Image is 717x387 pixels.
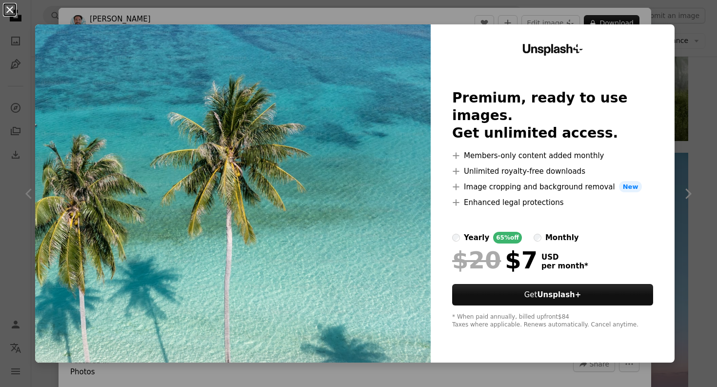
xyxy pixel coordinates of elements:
[452,284,653,306] button: GetUnsplash+
[537,290,581,299] strong: Unsplash+
[534,234,541,242] input: monthly
[452,247,501,273] span: $20
[452,247,538,273] div: $7
[619,181,642,193] span: New
[452,234,460,242] input: yearly65%off
[452,89,653,142] h2: Premium, ready to use images. Get unlimited access.
[545,232,579,244] div: monthly
[452,181,653,193] li: Image cropping and background removal
[452,165,653,177] li: Unlimited royalty-free downloads
[541,262,588,270] span: per month *
[452,197,653,208] li: Enhanced legal protections
[541,253,588,262] span: USD
[452,313,653,329] div: * When paid annually, billed upfront $84 Taxes where applicable. Renews automatically. Cancel any...
[452,150,653,162] li: Members-only content added monthly
[493,232,522,244] div: 65% off
[464,232,489,244] div: yearly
